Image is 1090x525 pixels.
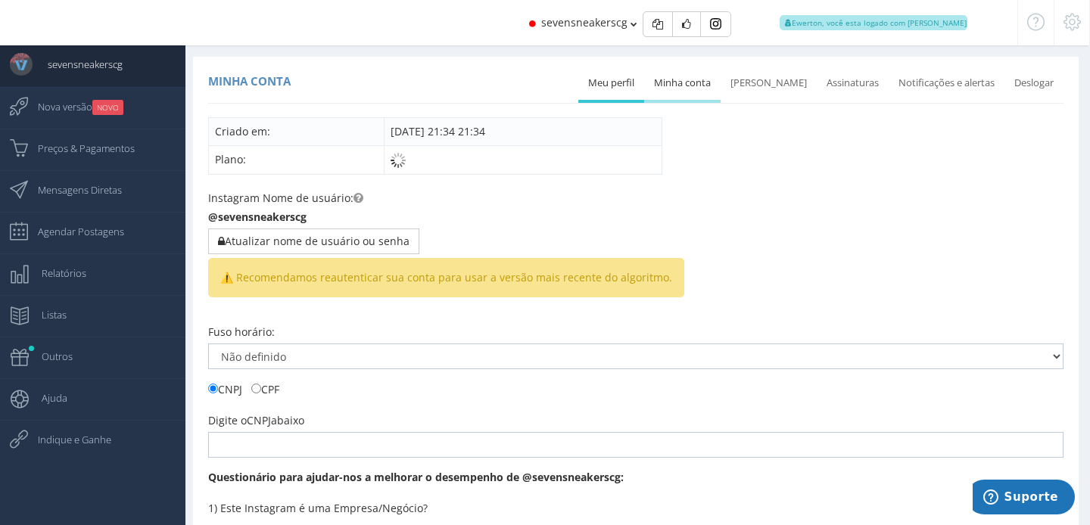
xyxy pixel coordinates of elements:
[208,210,307,224] b: @sevensneakerscg
[251,384,261,393] input: CPF
[23,213,124,250] span: Agendar Postagens
[644,67,721,100] a: Minha conta
[209,145,385,174] td: Plano:
[26,337,73,375] span: Outros
[391,153,406,168] img: loader.gif
[23,421,111,458] span: Indique e Ganhe
[92,100,123,115] small: NOVO
[208,73,291,89] span: Minha conta
[710,18,721,30] img: Instagram_simple_icon.svg
[973,480,1075,517] iframe: Abre um widget para que você possa encontrar mais informações
[208,384,218,393] input: CNPJ
[26,379,67,417] span: Ajuda
[541,15,628,30] span: sevensneakerscg
[209,117,385,145] td: Criado em:
[1004,67,1064,100] a: Deslogar
[26,254,86,292] span: Relatórios
[208,228,419,254] button: Atualizar nome de usuário ou senha
[208,381,242,397] label: CNPJ
[643,11,731,37] div: Basic example
[26,296,67,334] span: Listas
[208,413,304,428] label: Digite o abaixo
[208,501,428,516] label: 1) Este Instagram é uma Empresa/Negócio?
[208,470,624,484] b: Questionário para ajudar-nos a melhorar o desempenho de @sevensneakerscg:
[33,45,123,83] span: sevensneakerscg
[385,117,662,145] td: [DATE] 21:34 21:34
[10,53,33,76] img: User Image
[817,67,889,100] a: Assinaturas
[578,67,644,100] a: Meu perfil
[208,258,684,297] span: ⚠️ Recomendamos reautenticar sua conta para usar a versão mais recente do algoritmo.
[889,67,1004,100] a: Notificações e alertas
[23,171,122,209] span: Mensagens Diretas
[721,67,817,100] a: [PERSON_NAME]
[23,88,123,126] span: Nova versão
[208,325,275,340] label: Fuso horário:
[251,381,279,397] label: CPF
[780,15,967,30] span: Ewerton, você esta logado com [PERSON_NAME]
[208,191,363,206] label: Instagram Nome de usuário:
[23,129,135,167] span: Preços & Pagamentos
[247,413,271,427] span: CNPJ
